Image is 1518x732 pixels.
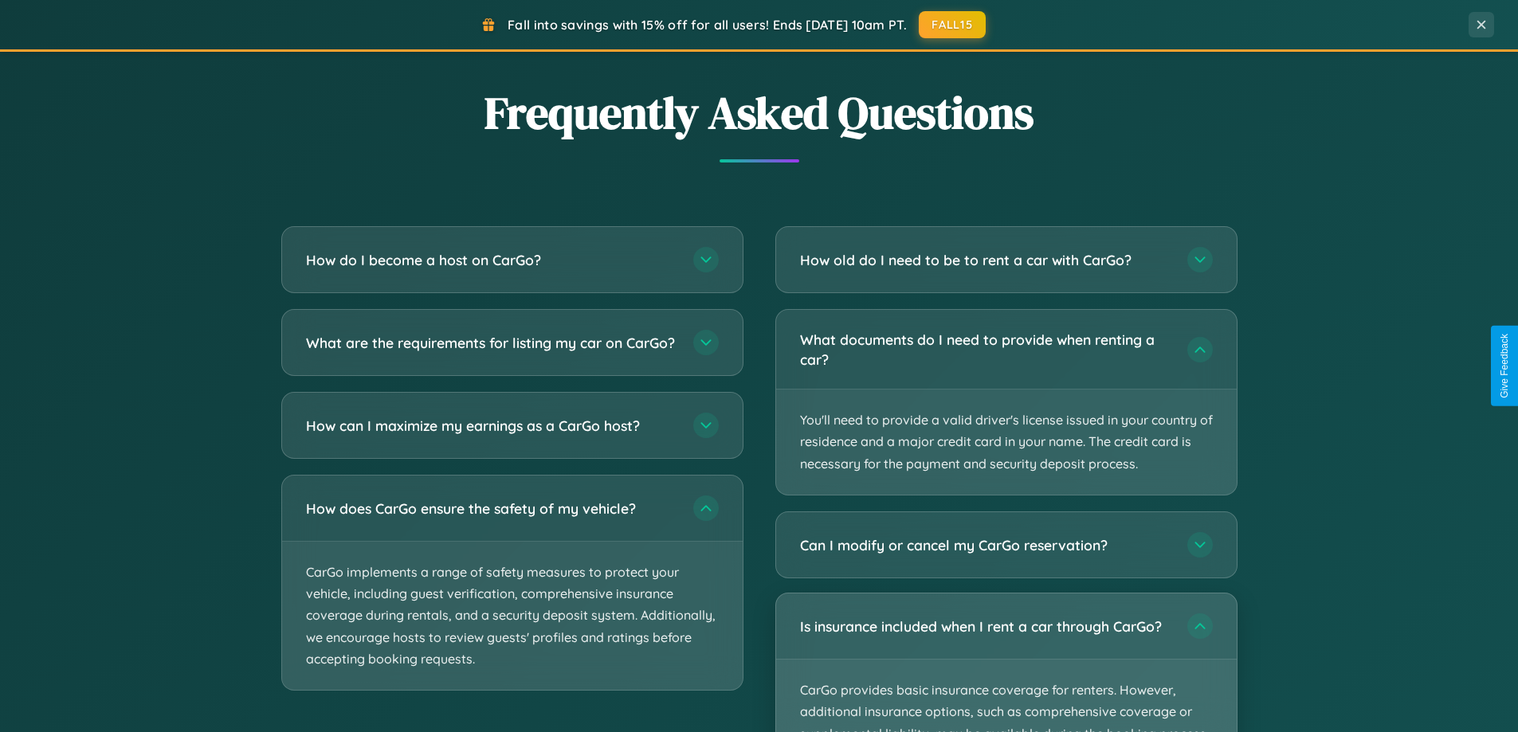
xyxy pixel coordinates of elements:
[776,389,1237,495] p: You'll need to provide a valid driver's license issued in your country of residence and a major c...
[306,499,677,519] h3: How does CarGo ensure the safety of my vehicle?
[282,542,743,690] p: CarGo implements a range of safety measures to protect your vehicle, including guest verification...
[1499,334,1510,398] div: Give Feedback
[508,17,907,33] span: Fall into savings with 15% off for all users! Ends [DATE] 10am PT.
[800,535,1171,555] h3: Can I modify or cancel my CarGo reservation?
[281,82,1238,143] h2: Frequently Asked Questions
[919,11,986,38] button: FALL15
[306,333,677,353] h3: What are the requirements for listing my car on CarGo?
[306,416,677,436] h3: How can I maximize my earnings as a CarGo host?
[306,250,677,270] h3: How do I become a host on CarGo?
[800,617,1171,636] h3: Is insurance included when I rent a car through CarGo?
[800,250,1171,270] h3: How old do I need to be to rent a car with CarGo?
[800,330,1171,369] h3: What documents do I need to provide when renting a car?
